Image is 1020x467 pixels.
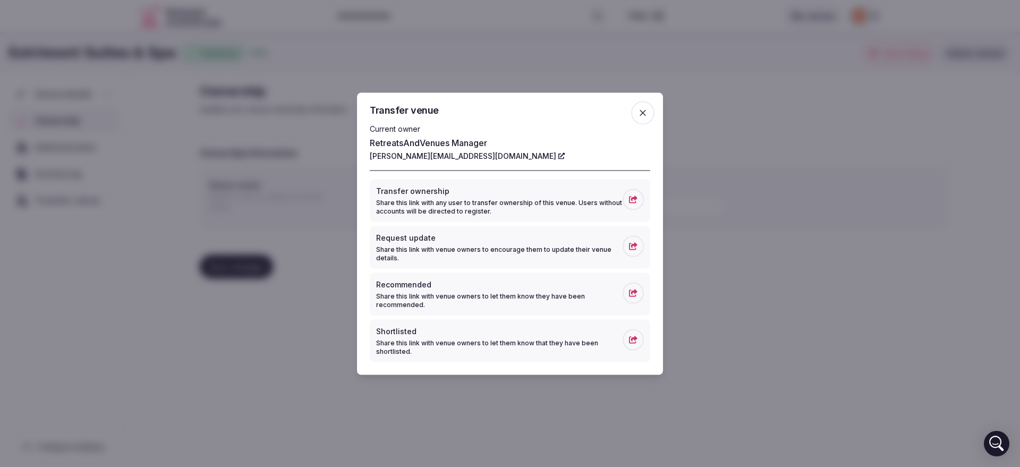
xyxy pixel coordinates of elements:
[376,326,623,336] p: Shortlisted
[376,232,623,243] p: Request update
[376,279,623,290] p: Recommended
[370,319,650,362] button: ShortlistedShare this link with venue owners to let them know that they have been shortlisted.
[376,338,623,355] p: Share this link with venue owners to let them know that they have been shortlisted.
[376,245,623,262] p: Share this link with venue owners to encourage them to update their venue details.
[376,198,623,215] p: Share this link with any user to transfer ownership of this venue. Users without accounts will be...
[370,123,650,134] p: Current owner
[370,150,565,161] a: [PERSON_NAME][EMAIL_ADDRESS][DOMAIN_NAME]
[370,179,650,222] button: Transfer ownershipShare this link with any user to transfer ownership of this venue. Users withou...
[370,136,650,149] p: RetreatsAndVenues Manager
[370,226,650,268] button: Request updateShare this link with venue owners to encourage them to update their venue details.
[370,273,650,315] button: RecommendedShare this link with venue owners to let them know they have been recommended.
[376,292,623,309] p: Share this link with venue owners to let them know they have been recommended.
[376,185,623,196] p: Transfer ownership
[370,105,650,115] h2: Transfer venue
